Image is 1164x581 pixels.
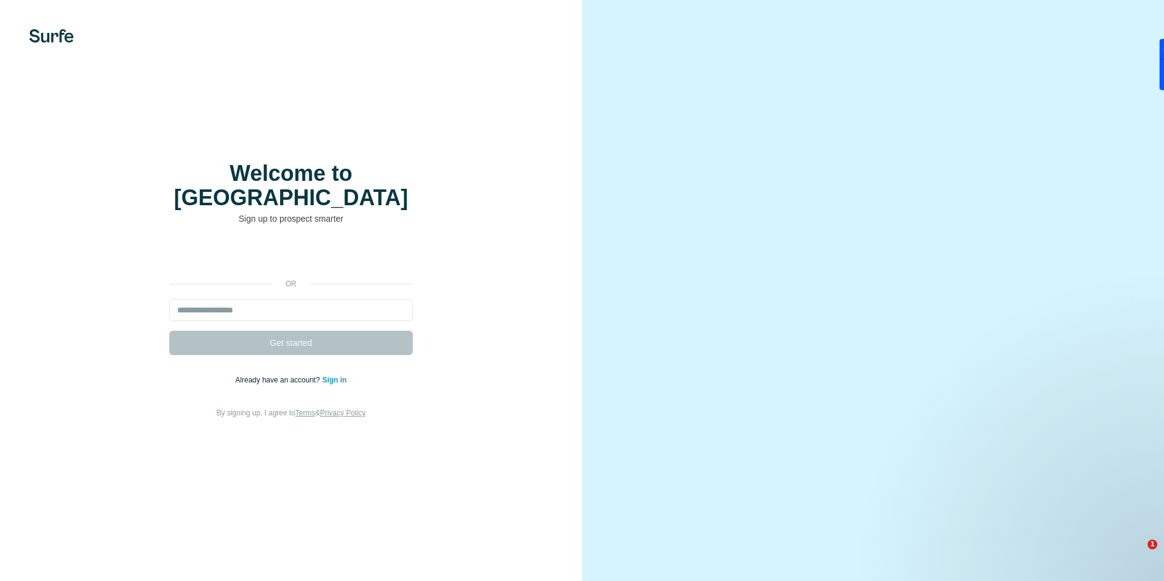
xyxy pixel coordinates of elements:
span: By signing up, I agree to & [217,409,366,417]
a: Sign in [322,376,346,384]
p: Sign up to prospect smarter [169,213,413,225]
a: Privacy Policy [320,409,366,417]
img: Surfe's logo [29,29,74,43]
span: 1 [1148,540,1157,549]
a: Terms [295,409,315,417]
h1: Welcome to [GEOGRAPHIC_DATA] [169,161,413,210]
p: or [272,278,310,289]
iframe: Intercom live chat [1123,540,1152,569]
iframe: Caixa de diálogo "Fazer login com o Google" [914,12,1152,189]
span: Already have an account? [236,376,323,384]
iframe: Botão "Fazer login com o Google" [163,243,419,270]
